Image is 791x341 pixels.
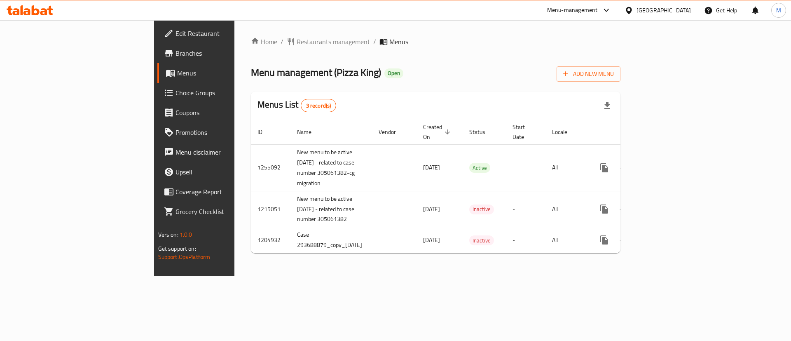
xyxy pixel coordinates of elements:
a: Support.OpsPlatform [158,252,211,262]
div: Menu-management [547,5,598,15]
span: Inactive [469,236,494,245]
div: [GEOGRAPHIC_DATA] [637,6,691,15]
span: Vendor [379,127,407,137]
span: Active [469,163,490,173]
span: Add New Menu [563,69,614,79]
div: Export file [597,96,617,115]
td: New menu to be active [DATE] - related to case number 305061382-cg migration [290,144,372,191]
span: Inactive [469,205,494,214]
th: Actions [588,120,680,145]
span: 1.0.0 [180,229,192,240]
span: Locale [552,127,578,137]
div: Open [384,68,403,78]
div: Inactive [469,235,494,245]
span: Branches [176,48,280,58]
span: Status [469,127,496,137]
h2: Menus List [257,99,336,112]
span: Menus [389,37,408,47]
td: All [545,144,588,191]
span: Edit Restaurant [176,28,280,38]
td: All [545,191,588,227]
span: [DATE] [423,235,440,245]
span: Name [297,127,322,137]
li: / [373,37,376,47]
span: Created On [423,122,453,142]
span: Menus [177,68,280,78]
td: - [506,191,545,227]
span: 3 record(s) [301,102,336,110]
span: Coupons [176,108,280,118]
td: All [545,227,588,253]
button: Change Status [614,230,634,250]
span: ID [257,127,273,137]
a: Coverage Report [157,182,286,202]
a: Coupons [157,103,286,122]
a: Menu disclaimer [157,142,286,162]
td: - [506,144,545,191]
a: Upsell [157,162,286,182]
span: Promotions [176,127,280,137]
button: more [594,199,614,219]
a: Choice Groups [157,83,286,103]
div: Total records count [301,99,337,112]
td: Case 293688879_copy_[DATE] [290,227,372,253]
span: Open [384,70,403,77]
td: New menu to be active [DATE] - related to case number 305061382 [290,191,372,227]
span: Menu disclaimer [176,147,280,157]
span: [DATE] [423,204,440,214]
span: Start Date [513,122,536,142]
button: Change Status [614,199,634,219]
span: Menu management ( Pizza King ) [251,63,381,82]
span: Grocery Checklist [176,207,280,216]
button: Change Status [614,158,634,178]
a: Branches [157,43,286,63]
button: Add New Menu [557,66,620,82]
nav: breadcrumb [251,37,620,47]
a: Grocery Checklist [157,202,286,221]
button: more [594,230,614,250]
span: Choice Groups [176,88,280,98]
a: Menus [157,63,286,83]
button: more [594,158,614,178]
span: Get support on: [158,243,196,254]
table: enhanced table [251,120,680,254]
span: M [776,6,781,15]
span: [DATE] [423,162,440,173]
span: Version: [158,229,178,240]
span: Restaurants management [297,37,370,47]
td: - [506,227,545,253]
a: Promotions [157,122,286,142]
a: Edit Restaurant [157,24,286,43]
a: Restaurants management [287,37,370,47]
span: Coverage Report [176,187,280,197]
span: Upsell [176,167,280,177]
